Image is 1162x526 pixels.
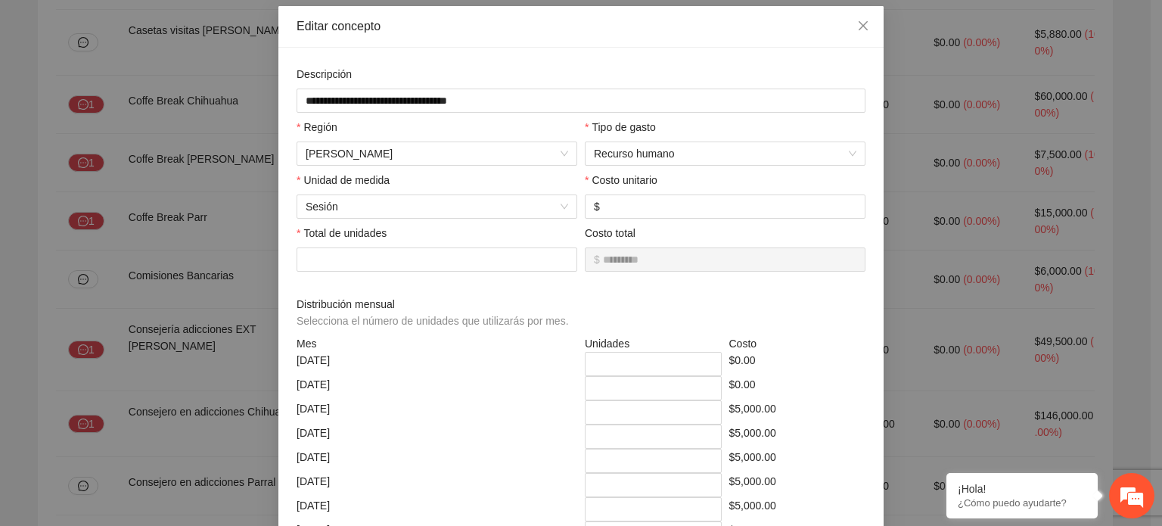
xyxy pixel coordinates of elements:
div: Costo [725,335,870,352]
div: Minimizar ventana de chat en vivo [248,8,284,44]
div: Chatee con nosotros ahora [79,77,254,97]
span: Selecciona el número de unidades que utilizarás por mes. [297,315,569,327]
div: [DATE] [293,352,581,376]
label: Región [297,119,337,135]
label: Tipo de gasto [585,119,656,135]
label: Total de unidades [297,225,387,241]
div: $0.00 [725,376,870,400]
div: $5,000.00 [725,473,870,497]
button: Close [843,6,884,47]
label: Unidad de medida [297,172,390,188]
div: [DATE] [293,497,581,521]
div: $5,000.00 [725,425,870,449]
div: Editar concepto [297,18,865,35]
div: $5,000.00 [725,400,870,425]
label: Costo unitario [585,172,657,188]
span: $ [594,198,600,215]
span: Cuauhtémoc [306,142,568,165]
span: close [857,20,869,32]
span: Estamos en línea. [88,175,209,328]
label: Descripción [297,66,352,82]
div: Unidades [581,335,725,352]
div: Mes [293,335,581,352]
span: Recurso humano [594,142,856,165]
div: [DATE] [293,425,581,449]
span: $ [594,251,600,268]
label: Costo total [585,225,635,241]
span: Sesión [306,195,568,218]
div: [DATE] [293,449,581,473]
div: [DATE] [293,376,581,400]
span: Distribución mensual [297,296,574,329]
div: $5,000.00 [725,449,870,473]
div: ¡Hola! [958,483,1086,495]
textarea: Escriba su mensaje y pulse “Intro” [8,359,288,412]
div: $0.00 [725,352,870,376]
p: ¿Cómo puedo ayudarte? [958,497,1086,509]
div: $5,000.00 [725,497,870,521]
div: [DATE] [293,400,581,425]
div: [DATE] [293,473,581,497]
